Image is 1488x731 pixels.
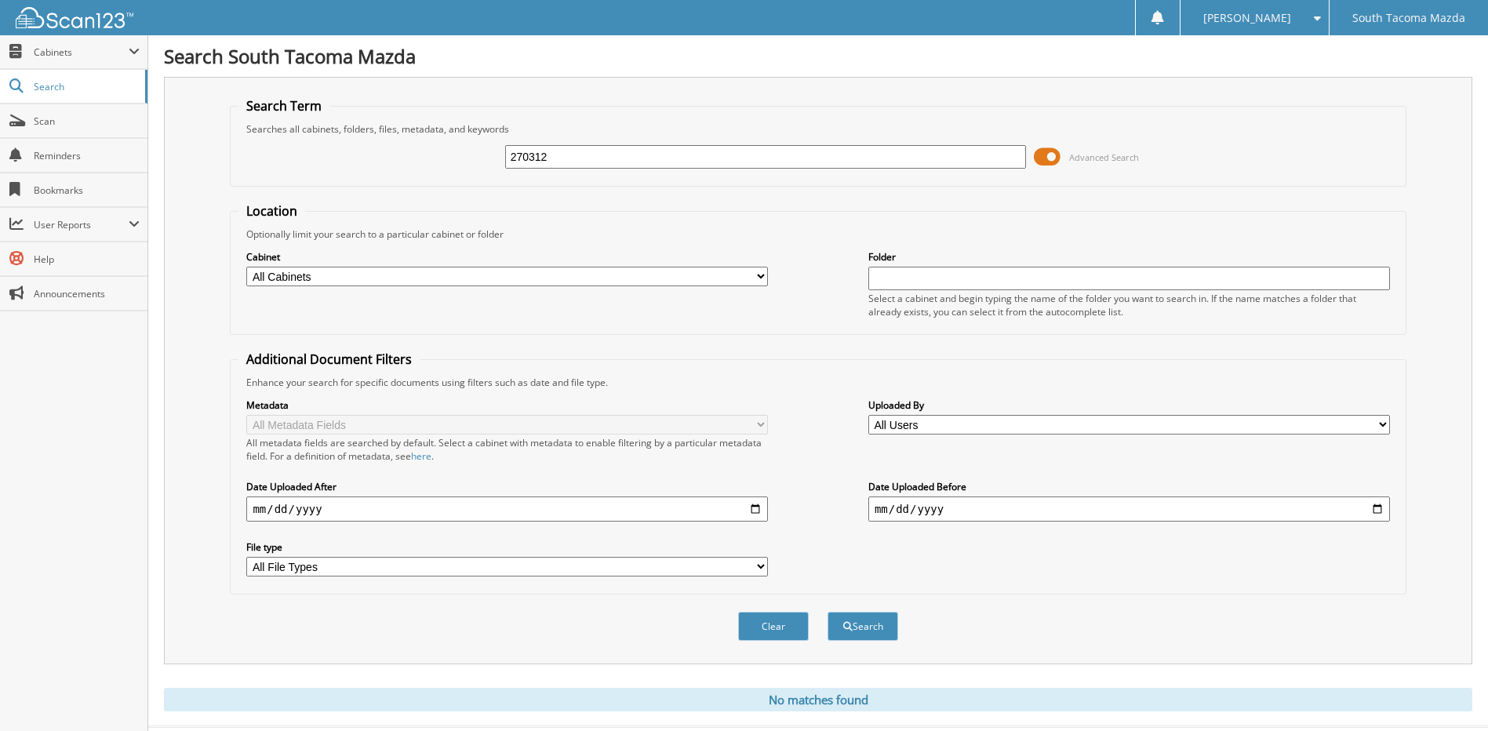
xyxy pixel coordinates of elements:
input: start [246,496,768,522]
div: Searches all cabinets, folders, files, metadata, and keywords [238,122,1397,136]
input: end [868,496,1390,522]
label: Uploaded By [868,398,1390,412]
label: Metadata [246,398,768,412]
a: here [411,449,431,463]
div: Optionally limit your search to a particular cabinet or folder [238,227,1397,241]
img: scan123-logo-white.svg [16,7,133,28]
span: South Tacoma Mazda [1352,13,1465,23]
button: Clear [738,612,809,641]
div: All metadata fields are searched by default. Select a cabinet with metadata to enable filtering b... [246,436,768,463]
label: Date Uploaded After [246,480,768,493]
label: File type [246,540,768,554]
span: Advanced Search [1069,151,1139,163]
h1: Search South Tacoma Mazda [164,43,1472,69]
span: Bookmarks [34,184,140,197]
label: Folder [868,250,1390,264]
span: Help [34,253,140,266]
span: Search [34,80,137,93]
span: User Reports [34,218,129,231]
button: Search [828,612,898,641]
div: No matches found [164,688,1472,711]
div: Select a cabinet and begin typing the name of the folder you want to search in. If the name match... [868,292,1390,318]
span: Cabinets [34,45,129,59]
label: Cabinet [246,250,768,264]
span: Announcements [34,287,140,300]
label: Date Uploaded Before [868,480,1390,493]
legend: Additional Document Filters [238,351,420,368]
legend: Location [238,202,305,220]
span: Reminders [34,149,140,162]
div: Enhance your search for specific documents using filters such as date and file type. [238,376,1397,389]
span: [PERSON_NAME] [1203,13,1291,23]
span: Scan [34,115,140,128]
legend: Search Term [238,97,329,115]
